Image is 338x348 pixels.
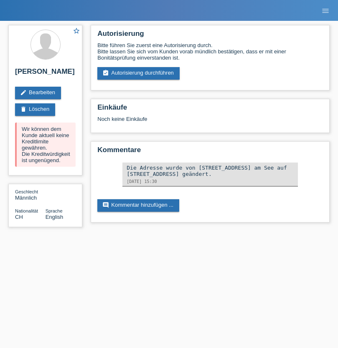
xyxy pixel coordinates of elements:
span: English [46,214,64,220]
div: Bitte führen Sie zuerst eine Autorisierung durch. Bitte lassen Sie sich vom Kunden vorab mündlich... [97,42,323,61]
a: star_border [73,27,80,36]
a: editBearbeiten [15,87,61,99]
i: star_border [73,27,80,35]
a: deleteLöschen [15,103,55,116]
h2: Kommentare [97,146,323,158]
a: assignment_turned_inAutorisierung durchführen [97,67,180,80]
i: edit [20,89,27,96]
span: Schweiz [15,214,23,220]
div: Männlich [15,188,46,201]
div: [DATE] 15:30 [127,179,294,184]
i: delete [20,106,27,113]
div: Die Adresse wurde von [STREET_ADDRESS] am See auf [STREET_ADDRESS] geändert. [127,165,294,177]
h2: Einkäufe [97,103,323,116]
a: commentKommentar hinzufügen ... [97,199,179,212]
i: assignment_turned_in [102,70,109,76]
h2: [PERSON_NAME] [15,68,76,80]
div: Wir können dem Kunde aktuell keine Kreditlimite gewähren. Die Kreditwürdigkeit ist ungenügend. [15,123,76,167]
h2: Autorisierung [97,30,323,42]
i: menu [321,7,330,15]
span: Nationalität [15,208,38,213]
i: comment [102,202,109,208]
span: Sprache [46,208,63,213]
div: Noch keine Einkäufe [97,116,323,128]
a: menu [317,8,334,13]
span: Geschlecht [15,189,38,194]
